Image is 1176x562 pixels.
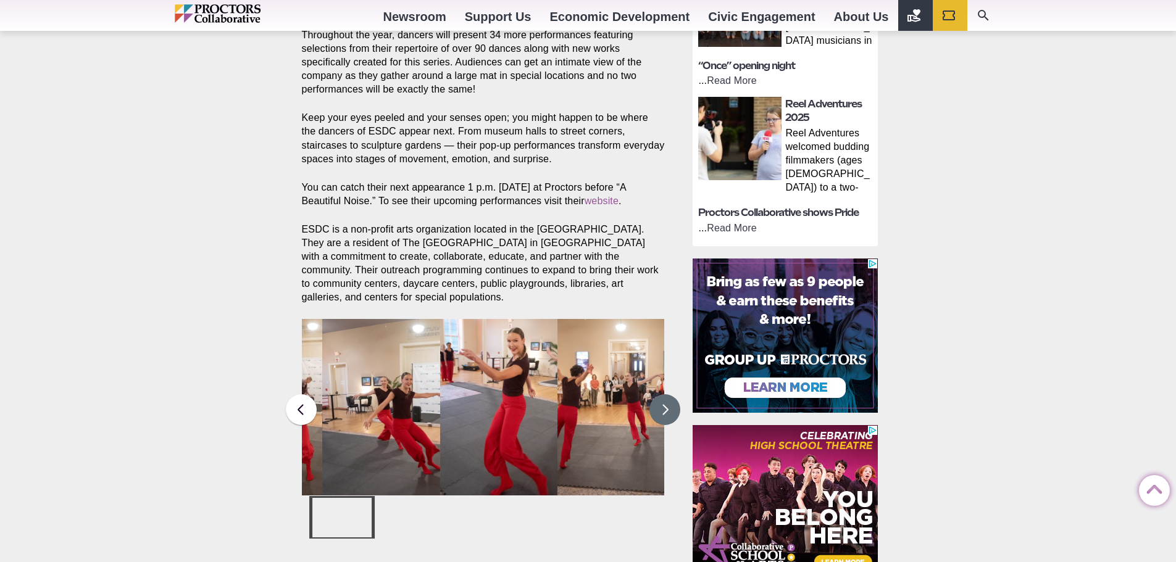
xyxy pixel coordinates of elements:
p: Reel Adventures welcomed budding filmmakers (ages [DEMOGRAPHIC_DATA]) to a two-week, hands-on jou... [785,126,874,197]
p: You can catch their next appearance 1 p.m. [DATE] at Proctors before “A Beautiful Noise.” To see ... [302,181,665,208]
a: Read More [707,75,757,86]
button: Previous slide [286,394,317,425]
img: Proctors logo [175,4,314,23]
a: website [585,196,619,206]
a: Reel Adventures 2025 [785,98,862,123]
iframe: Advertisement [693,258,878,413]
a: “Once” opening night [698,60,795,72]
a: Back to Top [1139,476,1164,500]
p: Throughout the year, dancers will present 34 more performances featuring selections from their re... [302,28,665,96]
p: Keep your eyes peeled and your senses open; you might happen to be where the dancers of ESDC appe... [302,111,665,165]
a: Read More [707,223,757,233]
p: ESDC is a non-profit arts organization located in the [GEOGRAPHIC_DATA]. They are a resident of T... [302,223,665,304]
button: Next slide [649,394,680,425]
p: ... [698,74,874,88]
p: ... [698,221,874,235]
img: thumbnail: Reel Adventures 2025 [698,97,782,180]
a: Proctors Collaborative shows Pride [698,207,859,218]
